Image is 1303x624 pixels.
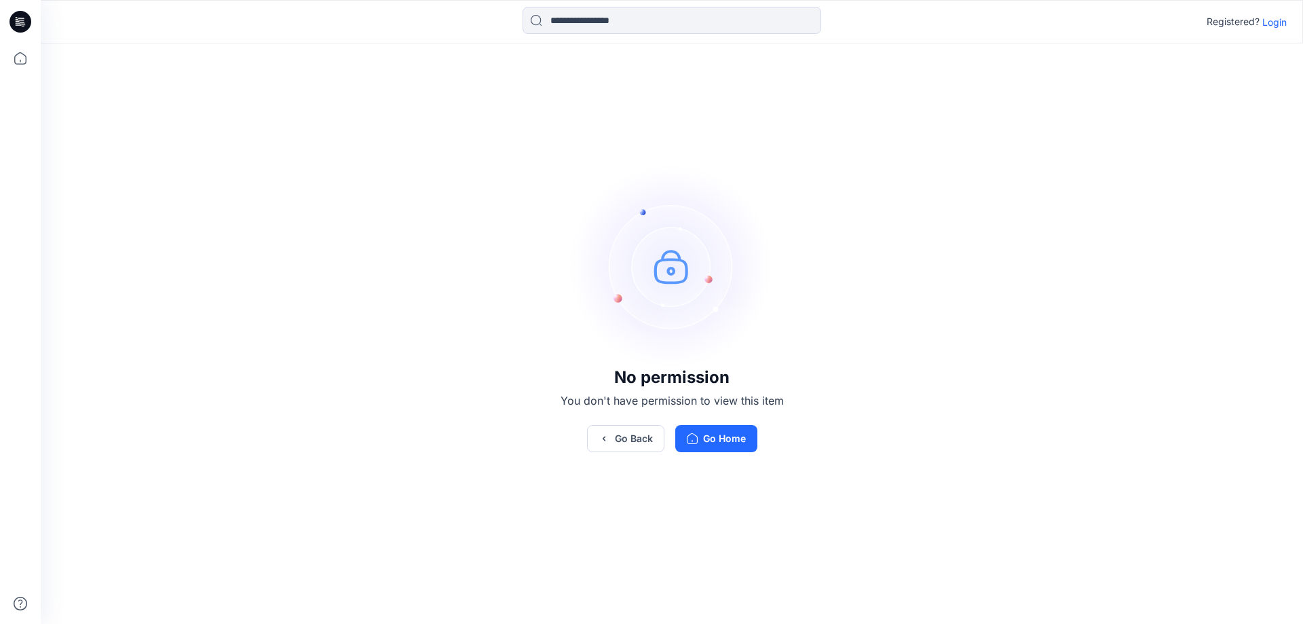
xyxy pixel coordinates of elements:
button: Go Home [675,425,757,452]
p: Registered? [1207,14,1260,30]
p: Login [1262,15,1287,29]
button: Go Back [587,425,664,452]
h3: No permission [561,368,784,387]
p: You don't have permission to view this item [561,392,784,409]
img: no-perm.svg [570,164,774,368]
